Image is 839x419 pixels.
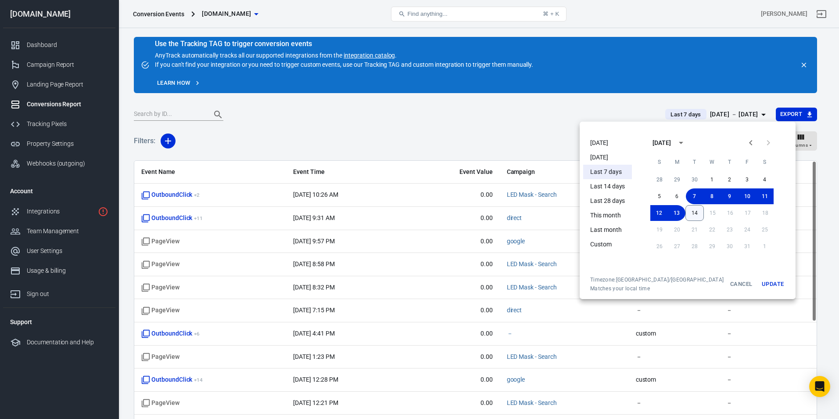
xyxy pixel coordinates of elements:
[583,237,632,252] li: Custom
[590,276,724,283] div: Timezone: [GEOGRAPHIC_DATA]/[GEOGRAPHIC_DATA]
[652,153,667,171] span: Sunday
[703,188,721,204] button: 8
[651,172,668,188] button: 28
[653,138,671,148] div: [DATE]
[739,172,756,188] button: 3
[809,376,830,397] div: Open Intercom Messenger
[668,172,686,188] button: 29
[686,188,703,204] button: 7
[650,205,668,221] button: 12
[686,172,703,188] button: 30
[757,153,773,171] span: Saturday
[739,188,756,204] button: 10
[727,276,755,292] button: Cancel
[704,153,720,171] span: Wednesday
[583,194,632,208] li: Last 28 days
[583,179,632,194] li: Last 14 days
[651,188,668,204] button: 5
[674,135,688,150] button: calendar view is open, switch to year view
[721,172,739,188] button: 2
[756,172,774,188] button: 4
[669,153,685,171] span: Monday
[742,134,760,152] button: Previous month
[721,188,739,204] button: 9
[668,188,686,204] button: 6
[583,208,632,223] li: This month
[739,153,755,171] span: Friday
[703,172,721,188] button: 1
[722,153,738,171] span: Thursday
[685,205,704,221] button: 14
[583,165,632,179] li: Last 7 days
[756,188,774,204] button: 11
[590,285,724,292] span: Matches your local time
[668,205,685,221] button: 13
[583,223,632,237] li: Last month
[583,150,632,165] li: [DATE]
[687,153,703,171] span: Tuesday
[759,276,787,292] button: Update
[583,136,632,150] li: [DATE]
